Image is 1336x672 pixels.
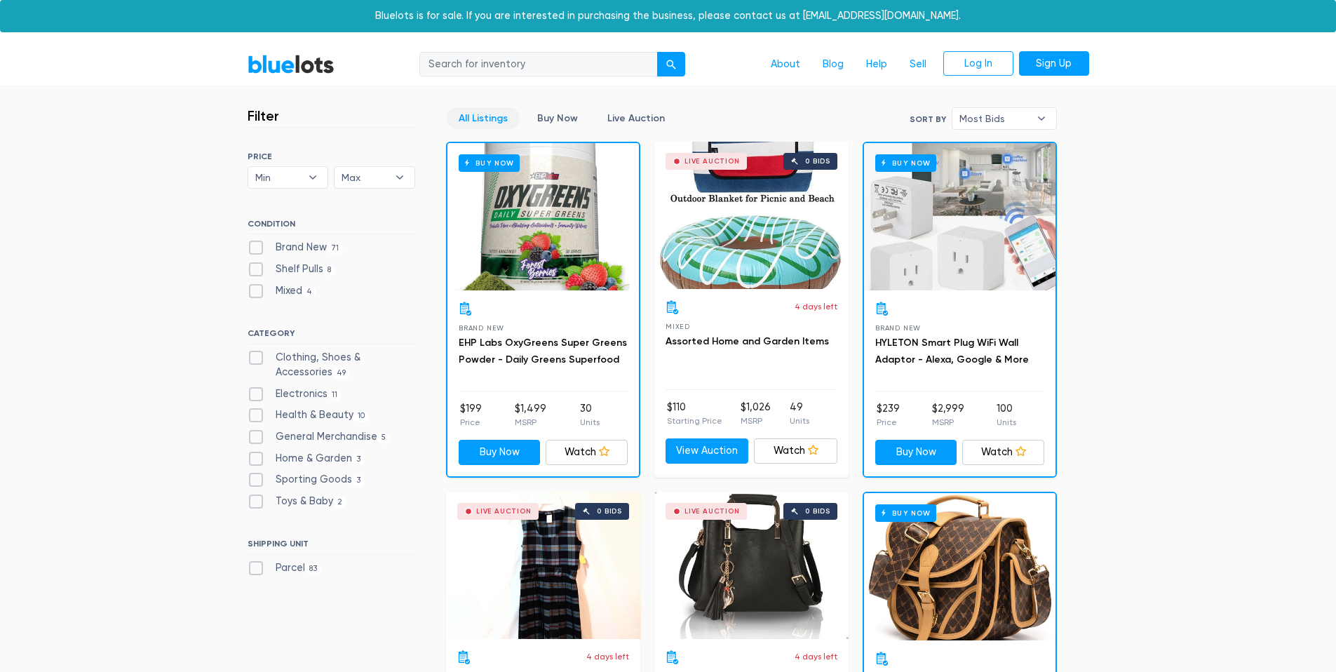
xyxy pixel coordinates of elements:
li: $2,999 [932,401,964,429]
p: Units [997,416,1016,429]
a: Log In [943,51,1013,76]
label: General Merchandise [248,429,391,445]
li: 100 [997,401,1016,429]
label: Toys & Baby [248,494,347,509]
h6: CATEGORY [248,328,415,344]
p: Starting Price [667,415,722,427]
span: 4 [302,286,317,297]
a: Live Auction [595,107,677,129]
span: 10 [353,411,370,422]
p: MSRP [741,415,771,427]
label: Sporting Goods [248,472,365,488]
a: About [760,51,811,78]
div: Live Auction [684,508,740,515]
a: Buy Now [447,143,639,290]
h6: PRICE [248,152,415,161]
h6: Buy Now [875,154,936,172]
input: Search for inventory [419,52,658,77]
label: Electronics [248,387,342,402]
a: Sign Up [1019,51,1089,76]
div: 0 bids [597,508,622,515]
span: Most Bids [959,108,1030,129]
span: 5 [377,432,391,443]
a: Watch [754,438,837,464]
p: 4 days left [795,300,837,313]
p: MSRP [515,416,546,429]
span: Brand New [875,324,921,332]
a: Assorted Home and Garden Items [666,335,829,347]
li: $110 [667,400,722,428]
a: Watch [962,440,1044,465]
p: Units [580,416,600,429]
b: ▾ [298,167,328,188]
span: Brand New [459,324,504,332]
label: Parcel [248,560,322,576]
p: Units [790,415,809,427]
a: Live Auction 0 bids [654,492,849,639]
a: Buy Now [864,143,1055,290]
span: Mixed [666,323,690,330]
span: 2 [333,497,347,508]
a: All Listings [447,107,520,129]
label: Shelf Pulls [248,262,336,277]
h6: CONDITION [248,219,415,234]
span: 3 [352,454,365,465]
span: 49 [332,368,351,379]
a: HYLETON Smart Plug WiFi Wall Adaptor - Alexa, Google & More [875,337,1029,365]
p: 4 days left [795,650,837,663]
span: 83 [305,563,322,574]
span: 11 [328,389,342,401]
a: Sell [898,51,938,78]
a: EHP Labs OxyGreens Super Greens Powder - Daily Greens Superfood [459,337,627,365]
a: Buy Now [875,440,957,465]
a: BlueLots [248,54,335,74]
span: Max [342,167,388,188]
label: Brand New [248,240,344,255]
li: $199 [460,401,482,429]
a: Buy Now [864,493,1055,640]
span: 3 [352,476,365,487]
h3: Filter [248,107,279,124]
div: 0 bids [805,508,830,515]
li: $1,499 [515,401,546,429]
p: MSRP [932,416,964,429]
li: $239 [877,401,900,429]
label: Clothing, Shoes & Accessories [248,350,415,380]
a: View Auction [666,438,749,464]
label: Mixed [248,283,317,299]
li: $1,026 [741,400,771,428]
p: 4 days left [586,650,629,663]
div: 0 bids [805,158,830,165]
a: Live Auction 0 bids [654,142,849,289]
span: Min [255,167,302,188]
a: Help [855,51,898,78]
div: Live Auction [684,158,740,165]
a: Watch [546,440,628,465]
a: Blog [811,51,855,78]
b: ▾ [1027,108,1056,129]
a: Live Auction 0 bids [446,492,640,639]
a: Buy Now [459,440,541,465]
label: Health & Beauty [248,408,370,423]
h6: SHIPPING UNIT [248,539,415,554]
div: Live Auction [476,508,532,515]
a: Buy Now [525,107,590,129]
span: 71 [327,243,344,255]
label: Sort By [910,113,946,126]
p: Price [877,416,900,429]
b: ▾ [385,167,414,188]
li: 30 [580,401,600,429]
p: Price [460,416,482,429]
h6: Buy Now [459,154,520,172]
span: 8 [323,264,336,276]
li: 49 [790,400,809,428]
h6: Buy Now [875,504,936,522]
label: Home & Garden [248,451,365,466]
